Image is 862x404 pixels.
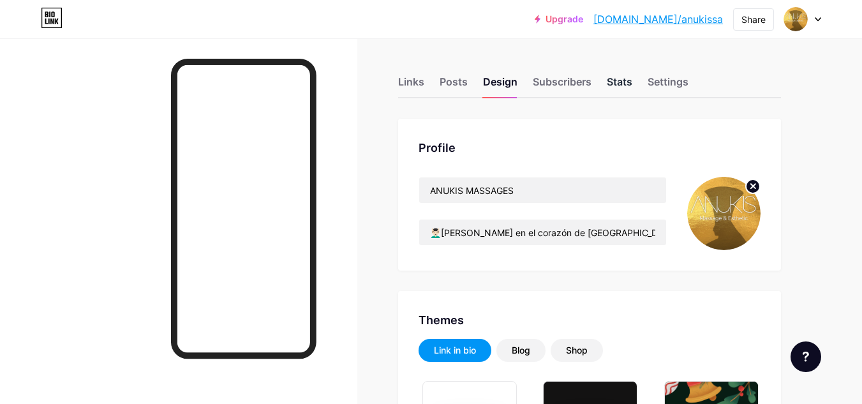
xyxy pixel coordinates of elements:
[741,13,766,26] div: Share
[784,7,808,31] img: Anukis Sapphire
[607,74,632,97] div: Stats
[483,74,517,97] div: Design
[419,139,761,156] div: Profile
[687,177,761,250] img: Anukis Sapphire
[533,74,591,97] div: Subscribers
[593,11,723,27] a: [DOMAIN_NAME]/anukissa
[419,177,666,203] input: Name
[419,311,761,329] div: Themes
[434,344,476,357] div: Link in bio
[419,220,666,245] input: Bio
[566,344,588,357] div: Shop
[535,14,583,24] a: Upgrade
[398,74,424,97] div: Links
[440,74,468,97] div: Posts
[648,74,688,97] div: Settings
[512,344,530,357] div: Blog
